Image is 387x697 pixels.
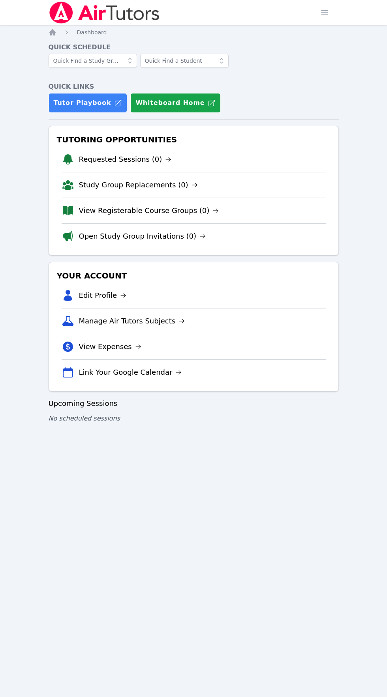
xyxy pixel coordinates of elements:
h3: Your Account [55,269,332,283]
a: View Registerable Course Groups (0) [79,205,219,216]
input: Quick Find a Study Group [49,54,137,68]
a: Link Your Google Calendar [79,367,182,378]
a: Open Study Group Invitations (0) [79,231,206,242]
input: Quick Find a Student [140,54,229,68]
a: View Expenses [79,341,141,352]
h4: Quick Links [49,82,339,92]
button: Whiteboard Home [130,93,221,113]
a: Tutor Playbook [49,93,128,113]
h4: Quick Schedule [49,43,339,52]
a: Dashboard [77,28,107,36]
nav: Breadcrumb [49,28,339,36]
a: Requested Sessions (0) [79,154,172,165]
img: Air Tutors [49,2,160,24]
h3: Upcoming Sessions [49,398,339,409]
span: No scheduled sessions [49,415,120,422]
a: Edit Profile [79,290,127,301]
h3: Tutoring Opportunities [55,133,332,147]
a: Manage Air Tutors Subjects [79,316,185,327]
a: Study Group Replacements (0) [79,179,198,191]
span: Dashboard [77,29,107,36]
